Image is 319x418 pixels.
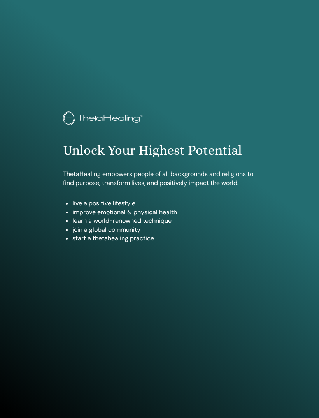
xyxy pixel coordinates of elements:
h1: Unlock Your Highest Potential [63,143,256,159]
li: join a global community [72,226,256,234]
li: improve emotional & physical health [72,208,256,217]
li: start a thetahealing practice [72,234,256,243]
li: live a positive lifestyle [72,199,256,208]
li: learn a world-renowned technique [72,217,256,225]
p: ThetaHealing empowers people of all backgrounds and religions to find purpose, transform lives, a... [63,170,256,187]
